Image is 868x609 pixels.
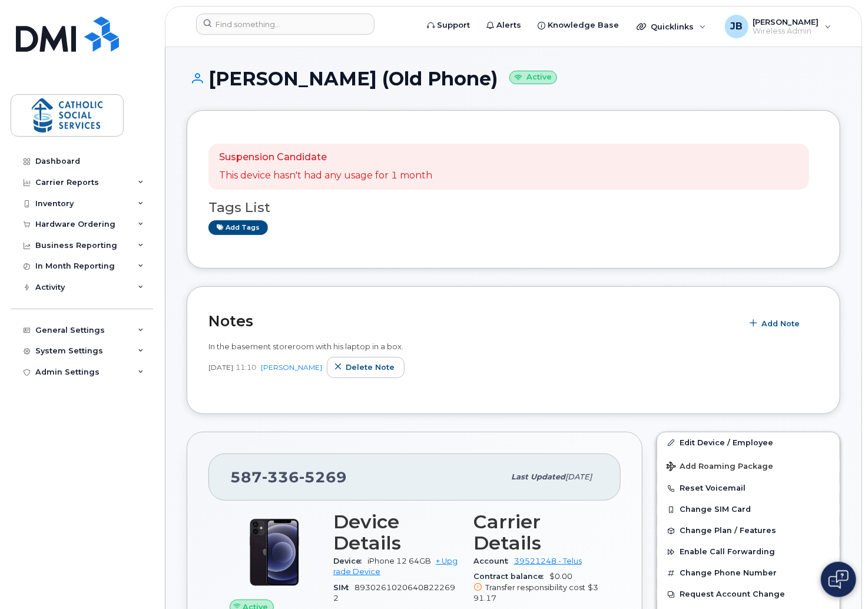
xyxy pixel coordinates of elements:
span: $0.00 [473,572,599,604]
p: Suspension Candidate [219,151,432,164]
span: Device [333,557,367,565]
span: 336 [262,468,299,486]
span: [DATE] [565,472,592,481]
button: Change Plan / Features [657,520,840,541]
span: [DATE] [208,362,233,372]
h2: Notes [208,312,737,330]
button: Enable Call Forwarding [657,541,840,562]
span: Enable Call Forwarding [680,548,775,557]
p: This device hasn't had any usage for 1 month [219,169,432,183]
h3: Device Details [333,511,459,554]
span: Add Note [761,318,800,329]
button: Request Account Change [657,584,840,605]
span: Account [473,557,514,565]
span: SIM [333,583,355,592]
span: Delete note [346,362,395,373]
h1: [PERSON_NAME] (Old Phone) [187,68,840,89]
a: 39521248 - Telus [514,557,582,565]
h3: Tags List [208,200,819,215]
a: Add tags [208,220,268,235]
span: Transfer responsibility cost [485,583,585,592]
span: Contract balance [473,572,549,581]
button: Add Roaming Package [657,454,840,478]
button: Delete note [327,357,405,378]
span: Add Roaming Package [667,462,773,473]
span: 11:10 [236,362,256,372]
button: Reset Voicemail [657,478,840,499]
img: iPhone_12.jpg [239,517,310,588]
span: Change Plan / Features [680,527,776,535]
span: 587 [230,468,347,486]
button: Add Note [743,313,810,334]
button: Change SIM Card [657,499,840,520]
a: [PERSON_NAME] [261,363,322,372]
img: Open chat [829,570,849,589]
button: Change Phone Number [657,562,840,584]
span: Last updated [511,472,565,481]
a: Edit Device / Employee [657,432,840,454]
span: $391.17 [473,583,598,603]
span: iPhone 12 64GB [367,557,431,565]
small: Active [509,71,557,84]
span: In the basement storeroom with his laptop in a box. [208,342,403,351]
h3: Carrier Details [473,511,599,554]
span: 89302610206408222692 [333,583,455,603]
span: 5269 [299,468,347,486]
